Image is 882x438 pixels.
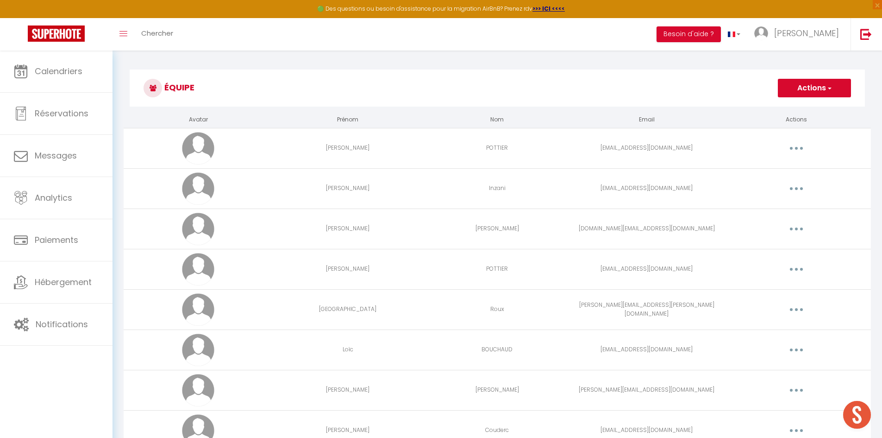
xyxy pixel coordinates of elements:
[721,112,871,128] th: Actions
[572,289,721,330] td: [PERSON_NAME][EMAIL_ADDRESS][PERSON_NAME][DOMAIN_NAME]
[273,168,423,209] td: [PERSON_NAME]
[423,209,572,249] td: [PERSON_NAME]
[182,253,214,286] img: avatar.png
[35,150,77,161] span: Messages
[141,28,173,38] span: Chercher
[273,249,423,289] td: [PERSON_NAME]
[423,249,572,289] td: POTTIER
[572,128,721,168] td: [EMAIL_ADDRESS][DOMAIN_NAME]
[860,28,872,40] img: logout
[572,112,721,128] th: Email
[35,276,92,288] span: Hébergement
[774,27,839,39] span: [PERSON_NAME]
[35,65,82,77] span: Calendriers
[778,79,851,97] button: Actions
[572,168,721,209] td: [EMAIL_ADDRESS][DOMAIN_NAME]
[124,112,273,128] th: Avatar
[35,234,78,246] span: Paiements
[182,132,214,165] img: avatar.png
[572,370,721,410] td: [PERSON_NAME][EMAIL_ADDRESS][DOMAIN_NAME]
[36,318,88,330] span: Notifications
[273,289,423,330] td: [GEOGRAPHIC_DATA]
[130,70,865,107] h3: Équipe
[182,334,214,366] img: avatar.png
[35,108,88,119] span: Réservations
[423,128,572,168] td: POTTIER
[747,18,851,51] a: ... [PERSON_NAME]
[657,26,721,42] button: Besoin d'aide ?
[572,249,721,289] td: [EMAIL_ADDRESS][DOMAIN_NAME]
[182,374,214,406] img: avatar.png
[273,330,423,370] td: Loïc
[423,289,572,330] td: Roux
[182,172,214,205] img: avatar.png
[273,112,423,128] th: Prénom
[423,112,572,128] th: Nom
[273,128,423,168] td: [PERSON_NAME]
[572,209,721,249] td: [DOMAIN_NAME][EMAIL_ADDRESS][DOMAIN_NAME]
[423,370,572,410] td: [PERSON_NAME]
[754,26,768,40] img: ...
[182,293,214,326] img: avatar.png
[182,213,214,245] img: avatar.png
[532,5,565,13] a: >>> ICI <<<<
[572,330,721,370] td: [EMAIL_ADDRESS][DOMAIN_NAME]
[273,209,423,249] td: [PERSON_NAME]
[423,330,572,370] td: BOUCHAUD
[35,192,72,203] span: Analytics
[423,168,572,209] td: Inzani
[273,370,423,410] td: [PERSON_NAME]
[134,18,180,51] a: Chercher
[28,25,85,42] img: Super Booking
[843,401,871,429] div: Ouvrir le chat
